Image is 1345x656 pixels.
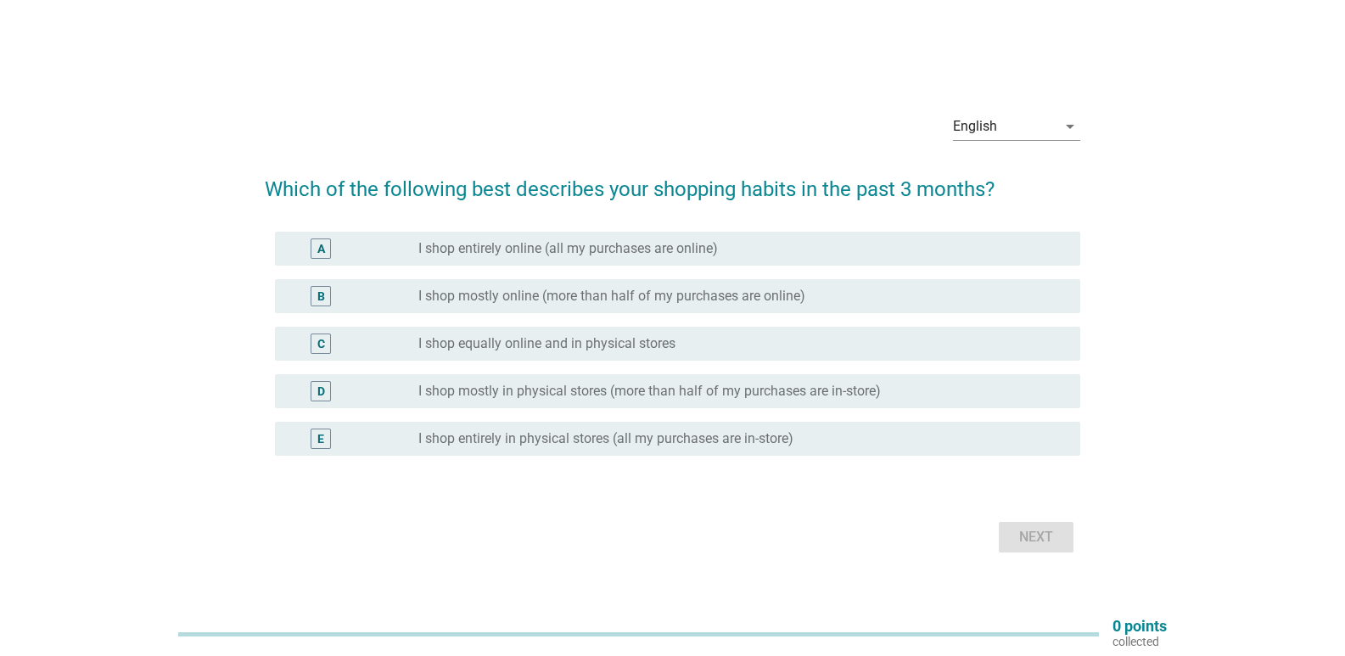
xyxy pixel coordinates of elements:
i: arrow_drop_down [1060,116,1080,137]
p: collected [1112,634,1167,649]
div: D [317,382,325,400]
label: I shop entirely in physical stores (all my purchases are in-store) [418,430,793,447]
h2: Which of the following best describes your shopping habits in the past 3 months? [265,157,1080,205]
div: B [317,287,325,305]
p: 0 points [1112,619,1167,634]
div: English [953,119,997,134]
div: E [317,429,324,447]
label: I shop equally online and in physical stores [418,335,675,352]
label: I shop mostly online (more than half of my purchases are online) [418,288,805,305]
label: I shop mostly in physical stores (more than half of my purchases are in-store) [418,383,881,400]
label: I shop entirely online (all my purchases are online) [418,240,718,257]
div: A [317,239,325,257]
div: C [317,334,325,352]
